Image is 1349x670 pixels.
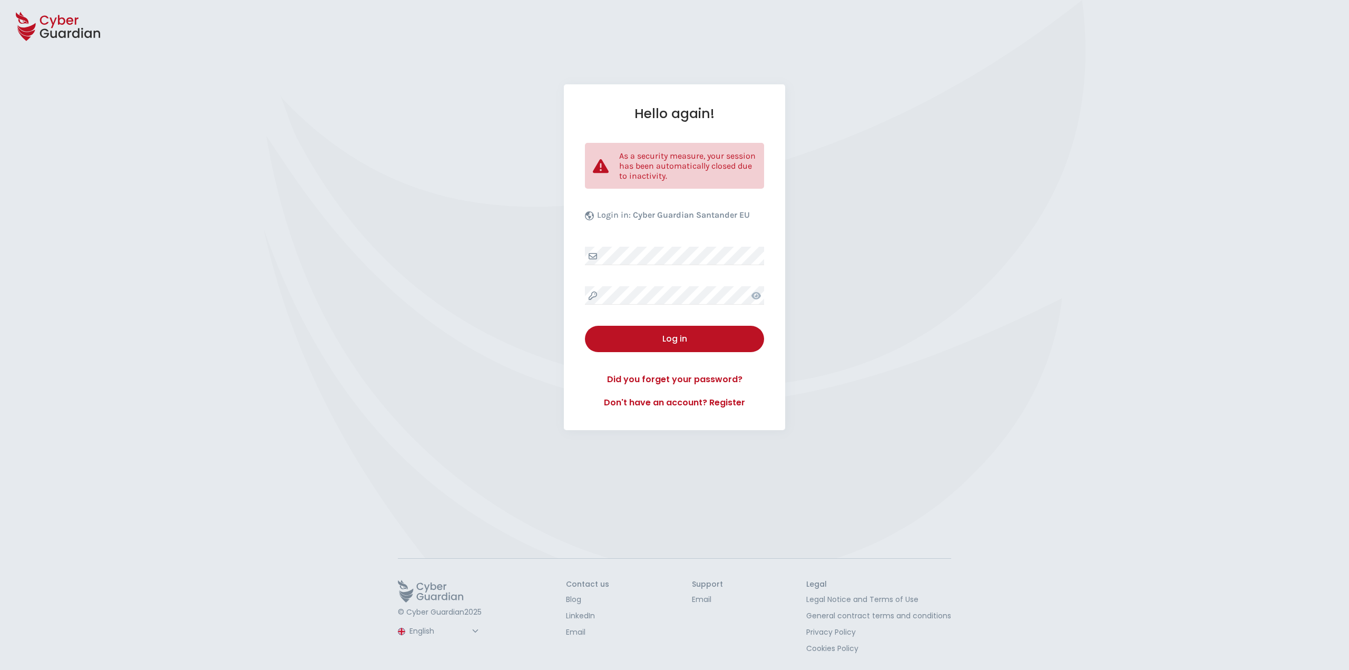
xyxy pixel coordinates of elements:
[692,594,723,605] a: Email
[585,105,764,122] h1: Hello again!
[692,580,723,589] h3: Support
[597,210,750,226] p: Login in:
[619,151,756,181] p: As a security measure, your session has been automatically closed due to inactivity.
[398,628,405,635] img: region-logo
[566,580,609,589] h3: Contact us
[806,594,951,605] a: Legal Notice and Terms of Use
[585,326,764,352] button: Log in
[585,373,764,386] a: Did you forget your password?
[806,610,951,622] a: General contract terms and conditions
[633,210,750,220] b: Cyber Guardian Santander EU
[566,610,609,622] a: LinkedIn
[806,580,951,589] h3: Legal
[398,608,483,617] p: © Cyber Guardian 2025
[566,627,609,638] a: Email
[593,333,756,345] div: Log in
[566,594,609,605] a: Blog
[585,396,764,409] a: Don't have an account? Register
[806,627,951,638] a: Privacy Policy
[806,643,951,654] a: Cookies Policy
